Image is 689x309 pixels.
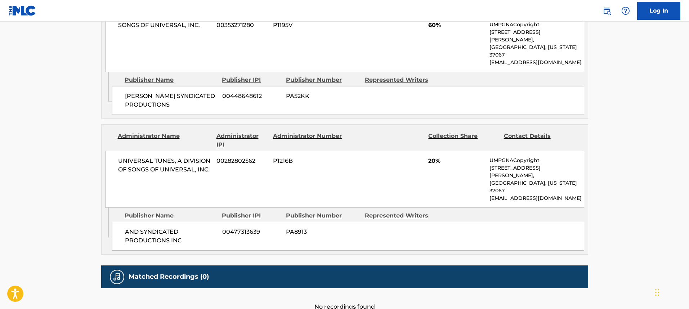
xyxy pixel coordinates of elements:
p: [EMAIL_ADDRESS][DOMAIN_NAME] [489,59,583,66]
p: [STREET_ADDRESS][PERSON_NAME], [489,164,583,179]
div: Trascina [655,282,659,303]
span: P1195V [273,21,343,30]
a: Log In [637,2,680,20]
img: help [621,6,630,15]
div: Publisher IPI [222,76,281,84]
div: Contact Details [504,132,574,149]
p: [GEOGRAPHIC_DATA], [US_STATE] 37067 [489,179,583,194]
p: UMPGNACopyright [489,21,583,28]
div: Publisher Name [125,76,216,84]
img: MLC Logo [9,5,36,16]
img: Matched Recordings [113,273,121,281]
div: Represented Writers [365,76,438,84]
span: 00282802562 [216,157,268,165]
span: 20% [428,157,484,165]
span: P1216B [273,157,343,165]
p: [STREET_ADDRESS][PERSON_NAME], [489,28,583,44]
img: search [603,6,611,15]
span: PA52KK [286,92,359,100]
div: Collection Share [428,132,498,149]
span: 00448648612 [222,92,281,100]
p: UMPGNACopyright [489,157,583,164]
span: AND SYNDICATED PRODUCTIONS INC [125,228,217,245]
div: Administrator Name [118,132,211,149]
div: Publisher Name [125,211,216,220]
div: Publisher IPI [222,211,281,220]
p: [EMAIL_ADDRESS][DOMAIN_NAME] [489,194,583,202]
iframe: Chat Widget [653,274,689,309]
span: 00353271280 [216,21,268,30]
div: Help [618,4,633,18]
span: UNIVERSAL TUNES, A DIVISION OF SONGS OF UNIVERSAL, INC. [118,157,211,174]
div: Administrator IPI [216,132,268,149]
span: 60% [428,21,484,30]
div: Administrator Number [273,132,343,149]
span: SONGS OF UNIVERSAL, INC. [118,21,211,30]
h5: Matched Recordings (0) [129,273,209,281]
span: 00477313639 [222,228,281,236]
span: [PERSON_NAME] SYNDICATED PRODUCTIONS [125,92,217,109]
div: Publisher Number [286,76,359,84]
span: PA8913 [286,228,359,236]
p: [GEOGRAPHIC_DATA], [US_STATE] 37067 [489,44,583,59]
div: Publisher Number [286,211,359,220]
div: Widget chat [653,274,689,309]
div: Represented Writers [365,211,438,220]
a: Public Search [600,4,614,18]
